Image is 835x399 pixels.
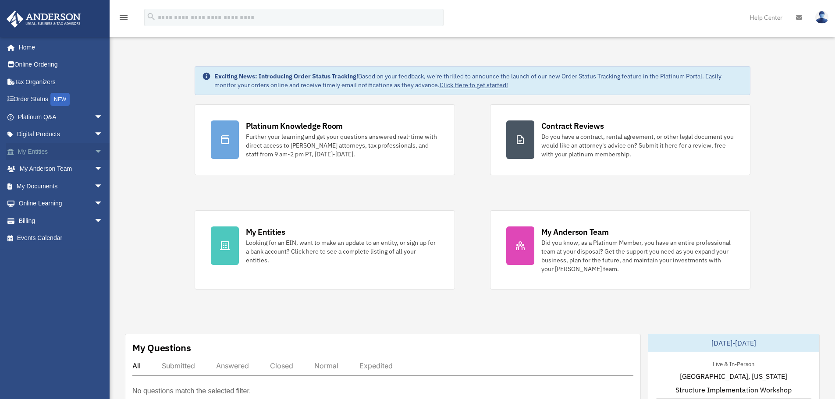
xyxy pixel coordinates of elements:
a: Platinum Knowledge Room Further your learning and get your questions answered real-time with dire... [195,104,455,175]
a: Online Ordering [6,56,116,74]
a: My Anderson Team Did you know, as a Platinum Member, you have an entire professional team at your... [490,210,750,290]
span: arrow_drop_down [94,143,112,161]
div: Looking for an EIN, want to make an update to an entity, or sign up for a bank account? Click her... [246,238,439,265]
a: Online Learningarrow_drop_down [6,195,116,212]
div: Answered [216,361,249,370]
div: My Questions [132,341,191,354]
span: arrow_drop_down [94,160,112,178]
a: Events Calendar [6,230,116,247]
a: My Documentsarrow_drop_down [6,177,116,195]
div: Do you have a contract, rental agreement, or other legal document you would like an attorney's ad... [541,132,734,159]
div: Platinum Knowledge Room [246,120,343,131]
div: My Entities [246,226,285,237]
a: Home [6,39,112,56]
a: My Anderson Teamarrow_drop_down [6,160,116,178]
div: Normal [314,361,338,370]
div: Expedited [359,361,393,370]
p: No questions match the selected filter. [132,385,251,397]
a: Contract Reviews Do you have a contract, rental agreement, or other legal document you would like... [490,104,750,175]
div: Based on your feedback, we're thrilled to announce the launch of our new Order Status Tracking fe... [214,72,743,89]
a: My Entitiesarrow_drop_down [6,143,116,160]
div: [DATE]-[DATE] [648,334,819,352]
div: NEW [50,93,70,106]
a: My Entities Looking for an EIN, want to make an update to an entity, or sign up for a bank accoun... [195,210,455,290]
div: Further your learning and get your questions answered real-time with direct access to [PERSON_NAM... [246,132,439,159]
span: [GEOGRAPHIC_DATA], [US_STATE] [680,371,787,381]
div: Closed [270,361,293,370]
img: Anderson Advisors Platinum Portal [4,11,83,28]
a: Click Here to get started! [440,81,508,89]
a: Order StatusNEW [6,91,116,109]
i: menu [118,12,129,23]
div: My Anderson Team [541,226,609,237]
span: arrow_drop_down [94,195,112,213]
img: User Pic [815,11,828,24]
span: arrow_drop_down [94,212,112,230]
div: All [132,361,141,370]
strong: Exciting News: Introducing Order Status Tracking! [214,72,358,80]
a: Platinum Q&Aarrow_drop_down [6,108,116,126]
i: search [146,12,156,21]
div: Did you know, as a Platinum Member, you have an entire professional team at your disposal? Get th... [541,238,734,273]
div: Submitted [162,361,195,370]
span: arrow_drop_down [94,108,112,126]
a: Billingarrow_drop_down [6,212,116,230]
a: Digital Productsarrow_drop_down [6,126,116,143]
span: arrow_drop_down [94,126,112,144]
span: arrow_drop_down [94,177,112,195]
a: menu [118,15,129,23]
div: Contract Reviews [541,120,604,131]
div: Live & In-Person [706,359,761,368]
a: Tax Organizers [6,73,116,91]
span: Structure Implementation Workshop [675,385,792,395]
